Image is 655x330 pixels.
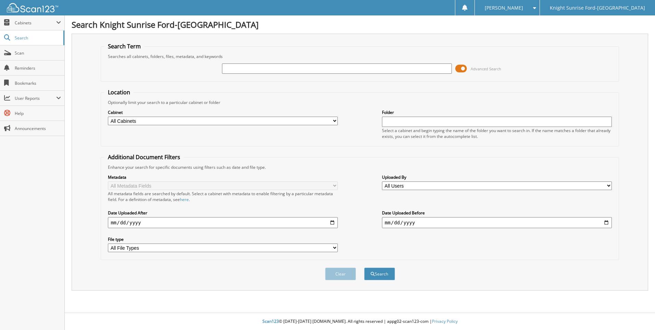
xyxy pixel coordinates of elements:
[104,99,615,105] div: Optionally limit your search to a particular cabinet or folder
[471,66,501,71] span: Advanced Search
[104,43,144,50] legend: Search Term
[15,35,60,41] span: Search
[15,110,61,116] span: Help
[104,164,615,170] div: Enhance your search for specific documents using filters such as date and file type.
[7,3,58,12] img: scan123-logo-white.svg
[15,65,61,71] span: Reminders
[15,126,61,131] span: Announcements
[15,50,61,56] span: Scan
[382,217,612,228] input: end
[108,191,338,202] div: All metadata fields are searched by default. Select a cabinet with metadata to enable filtering b...
[108,217,338,228] input: start
[104,153,184,161] legend: Additional Document Filters
[104,89,134,96] legend: Location
[382,174,612,180] label: Uploaded By
[364,268,395,280] button: Search
[15,20,56,26] span: Cabinets
[108,174,338,180] label: Metadata
[550,6,645,10] span: Knight Sunrise Ford-[GEOGRAPHIC_DATA]
[382,109,612,115] label: Folder
[65,313,655,330] div: © [DATE]-[DATE] [DOMAIN_NAME]. All rights reserved | appg02-scan123-com |
[382,210,612,216] label: Date Uploaded Before
[180,197,189,202] a: here
[108,109,338,115] label: Cabinet
[108,210,338,216] label: Date Uploaded After
[485,6,523,10] span: [PERSON_NAME]
[108,236,338,242] label: File type
[104,54,615,59] div: Searches all cabinets, folders, files, metadata, and keywords
[15,80,61,86] span: Bookmarks
[15,95,56,101] span: User Reports
[325,268,356,280] button: Clear
[432,318,458,324] a: Privacy Policy
[72,19,648,30] h1: Search Knight Sunrise Ford-[GEOGRAPHIC_DATA]
[262,318,279,324] span: Scan123
[382,128,612,139] div: Select a cabinet and begin typing the name of the folder you want to search in. If the name match...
